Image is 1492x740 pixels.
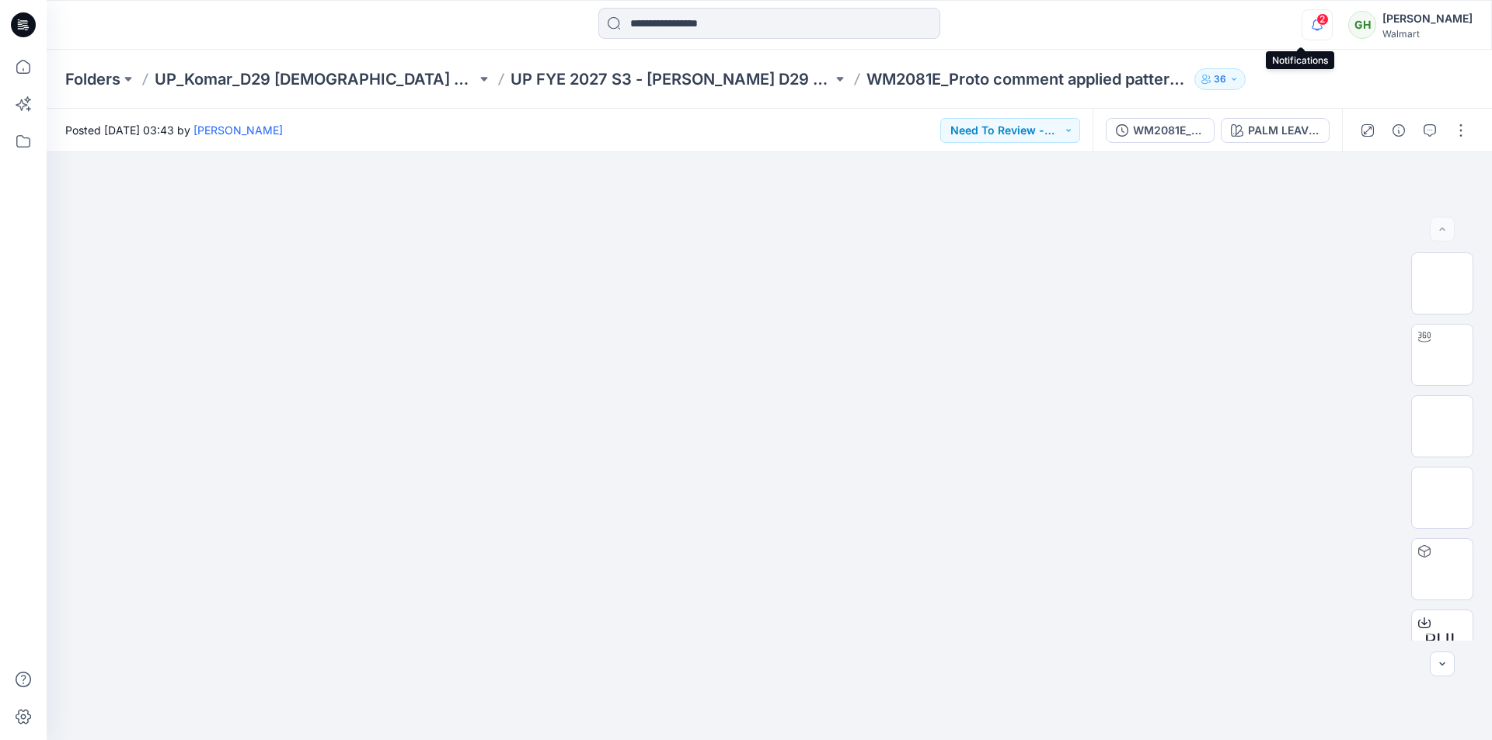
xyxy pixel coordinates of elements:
[511,68,832,90] a: UP FYE 2027 S3 - [PERSON_NAME] D29 [DEMOGRAPHIC_DATA] Sleepwear
[1248,122,1319,139] div: PALM LEAVES V2 CW1 WINTER WHITE
[866,68,1188,90] p: WM2081E_Proto comment applied pattern_COLORWAY
[1221,118,1330,143] button: PALM LEAVES V2 CW1 WINTER WHITE
[1348,11,1376,39] div: GH
[65,68,120,90] a: Folders
[1382,28,1473,40] div: Walmart
[1194,68,1246,90] button: 36
[1316,13,1329,26] span: 2
[1214,71,1226,88] p: 36
[1133,122,1204,139] div: WM2081E_Proto comment applied pattern_REV6
[1424,627,1461,655] span: RUL
[1382,9,1473,28] div: [PERSON_NAME]
[1106,118,1215,143] button: WM2081E_Proto comment applied pattern_REV6
[65,122,283,138] span: Posted [DATE] 03:43 by
[1386,118,1411,143] button: Details
[193,123,283,137] a: [PERSON_NAME]
[155,68,476,90] a: UP_Komar_D29 [DEMOGRAPHIC_DATA] Sleep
